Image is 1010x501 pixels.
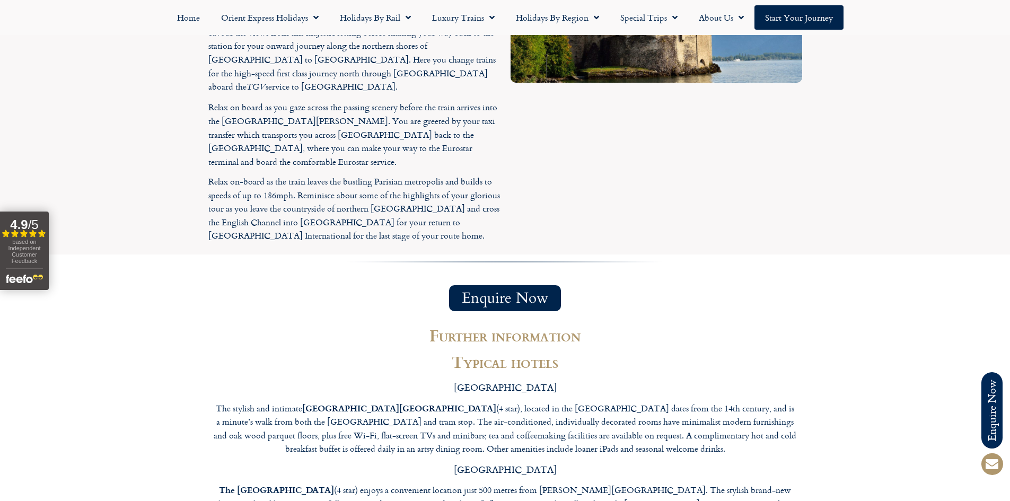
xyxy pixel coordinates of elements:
h2: Typical hotels [214,354,797,370]
h2: Further information [214,327,797,343]
a: Luxury Trains [421,5,505,30]
a: Holidays by Rail [329,5,421,30]
p: Savour the views from this majestic setting before making your way back to the station for your o... [208,26,500,95]
span: [GEOGRAPHIC_DATA] [454,462,557,477]
strong: The [GEOGRAPHIC_DATA] [219,484,334,496]
p: The stylish and intimate (4 star), located in the [GEOGRAPHIC_DATA] dates from the 14th century, ... [214,401,797,456]
span: Enquire Now [462,292,548,305]
span: [GEOGRAPHIC_DATA] [454,380,557,394]
a: Holidays by Region [505,5,610,30]
p: Relax on-board as the train leaves the bustling Parisian metropolis and builds to speeds of up to... [208,175,500,243]
a: Orient Express Holidays [210,5,329,30]
a: Home [166,5,210,30]
strong: [GEOGRAPHIC_DATA] [302,402,399,414]
em: TGV [247,81,266,95]
a: Start your Journey [754,5,844,30]
a: Special Trips [610,5,688,30]
a: Enquire Now [449,285,561,311]
nav: Menu [5,5,1005,30]
a: About Us [688,5,754,30]
p: Relax on board as you gaze across the passing scenery before the train arrives into the [GEOGRAPH... [208,101,500,169]
strong: [GEOGRAPHIC_DATA] [399,402,496,414]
